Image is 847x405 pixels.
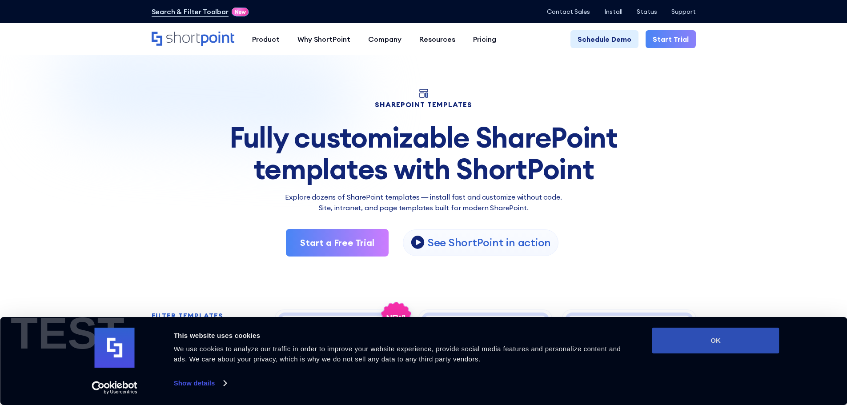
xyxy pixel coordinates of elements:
[152,101,696,108] h1: SHAREPOINT TEMPLATES
[286,229,389,257] a: Start a Free Trial
[95,328,135,368] img: logo
[604,8,622,15] a: Install
[687,302,847,405] iframe: Chat Widget
[174,330,632,341] div: This website uses cookies
[473,34,496,44] div: Pricing
[152,122,696,184] div: Fully customizable SharePoint templates with ShortPoint
[671,8,696,15] a: Support
[152,6,229,17] a: Search & Filter Toolbar
[174,345,621,363] span: We use cookies to analyze our traffic in order to improve your website experience, provide social...
[547,8,590,15] a: Contact Sales
[152,192,696,213] p: Explore dozens of SharePoint templates — install fast and customize without code. Site, intranet,...
[297,34,350,44] div: Why ShortPoint
[646,30,696,48] a: Start Trial
[243,30,289,48] a: Product
[368,34,401,44] div: Company
[174,377,226,390] a: Show details
[152,32,234,47] a: Home
[464,30,505,48] a: Pricing
[419,34,455,44] div: Resources
[410,30,464,48] a: Resources
[252,34,280,44] div: Product
[570,30,638,48] a: Schedule Demo
[428,236,551,249] p: See ShortPoint in action
[637,8,657,15] a: Status
[289,30,359,48] a: Why ShortPoint
[652,328,779,353] button: OK
[76,381,153,394] a: Usercentrics Cookiebot - opens in a new window
[403,229,558,256] a: open lightbox
[359,30,410,48] a: Company
[152,312,223,320] h2: FILTER TEMPLATES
